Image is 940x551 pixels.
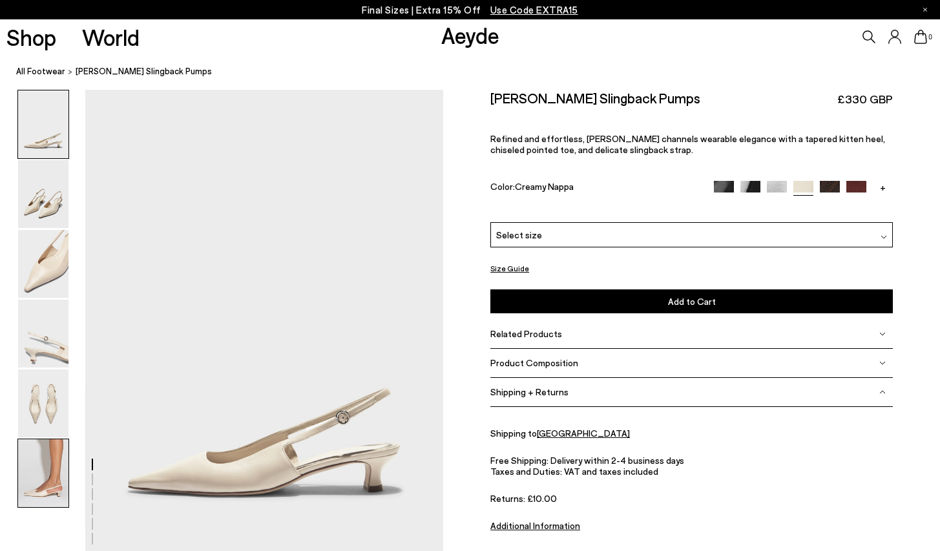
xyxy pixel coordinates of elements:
[881,234,887,240] img: svg%3E
[927,34,934,41] span: 0
[490,386,569,397] span: Shipping + Returns
[16,54,940,90] nav: breadcrumb
[362,2,578,18] p: Final Sizes | Extra 15% Off
[18,300,68,368] img: Catrina Slingback Pumps - Image 4
[490,260,529,276] button: Size Guide
[76,65,212,78] span: [PERSON_NAME] Slingback Pumps
[490,357,578,368] span: Product Composition
[490,328,562,339] span: Related Products
[515,181,574,192] span: Creamy Nappa
[490,289,893,313] button: Add to Cart
[6,26,56,48] a: Shop
[490,90,700,106] h2: [PERSON_NAME] Slingback Pumps
[873,181,893,192] a: +
[18,439,68,507] img: Catrina Slingback Pumps - Image 6
[441,21,499,48] a: Aeyde
[496,228,542,242] span: Select size
[18,160,68,228] img: Catrina Slingback Pumps - Image 2
[18,230,68,298] img: Catrina Slingback Pumps - Image 3
[16,65,65,78] a: All Footwear
[879,360,886,366] img: svg%3E
[490,455,893,504] div: Free Shipping: Delivery within 2-4 business days Taxes and Duties: VAT and taxes included
[490,428,893,439] div: Shipping to
[837,91,893,107] span: £330 GBP
[18,369,68,437] img: Catrina Slingback Pumps - Image 5
[490,4,578,16] span: Navigate to /collections/ss25-final-sizes
[879,331,886,337] img: svg%3E
[490,493,893,504] span: Returns: £‌10.00
[490,520,580,531] a: Additional Information
[668,296,716,307] span: Add to Cart
[82,26,140,48] a: World
[490,181,701,196] div: Color:
[490,133,885,155] span: Refined and effortless, [PERSON_NAME] channels wearable elegance with a tapered kitten heel, chis...
[879,389,886,395] img: svg%3E
[537,428,630,439] a: [GEOGRAPHIC_DATA]
[18,90,68,158] img: Catrina Slingback Pumps - Image 1
[914,30,927,44] a: 0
